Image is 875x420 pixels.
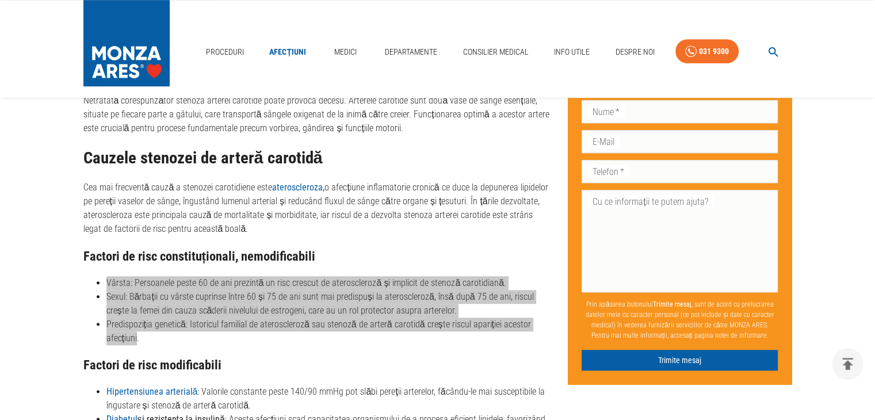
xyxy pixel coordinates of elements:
button: delete [832,348,863,380]
li: Vârsta: Persoanele peste 60 de ani prezintă un risc crescut de ateroscleroză și implicit de steno... [106,276,550,290]
p: Prin apăsarea butonului , sunt de acord cu prelucrarea datelor mele cu caracter personal (ce pot ... [582,295,778,345]
a: ateroscleroza, [272,182,324,193]
a: Consilier Medical [458,40,533,64]
h3: Factori de risc constituționali, nemodificabili [83,249,550,264]
button: Trimite mesaj [582,350,778,371]
a: 031 9300 [675,39,739,64]
li: : Valorile constante peste 140/90 mmHg pot slăbi pereții arterelor, făcându-le mai susceptibile l... [106,385,550,413]
li: Predispoziția genetică: Istoricul familial de ateroscleroză sau stenoză de arteră carotidă crește... [106,318,550,345]
div: 031 9300 [699,44,729,59]
a: Departamente [380,40,442,64]
b: Trimite mesaj [653,300,691,308]
a: Proceduri [201,40,249,64]
p: Cea mai frecventă cauză a stenozei carotidiene este o afecțiune inflamatorie cronică ce duce la d... [83,181,550,236]
a: Afecțiuni [265,40,311,64]
li: Sexul: Bărbații cu vârste cuprinse între 60 și 75 de ani sunt mai predispuși la ateroscleroză, în... [106,290,550,318]
a: Despre Noi [610,40,659,64]
a: Info Utile [549,40,594,64]
h3: Factori de risc modificabili [83,358,550,372]
a: Hipertensiunea arterială [106,386,198,397]
h2: Cauzele stenozei de arteră carotidă [83,149,550,167]
a: Medici [327,40,364,64]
